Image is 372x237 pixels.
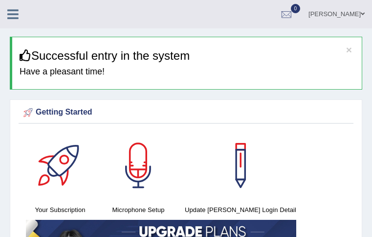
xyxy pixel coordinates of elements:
[346,45,352,55] button: ×
[291,4,301,13] span: 0
[26,205,94,215] h4: Your Subscription
[20,67,354,77] h4: Have a pleasant time!
[20,49,354,62] h3: Successful entry in the system
[182,205,299,215] h4: Update [PERSON_NAME] Login Detail
[104,205,173,215] h4: Microphone Setup
[21,105,351,120] div: Getting Started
